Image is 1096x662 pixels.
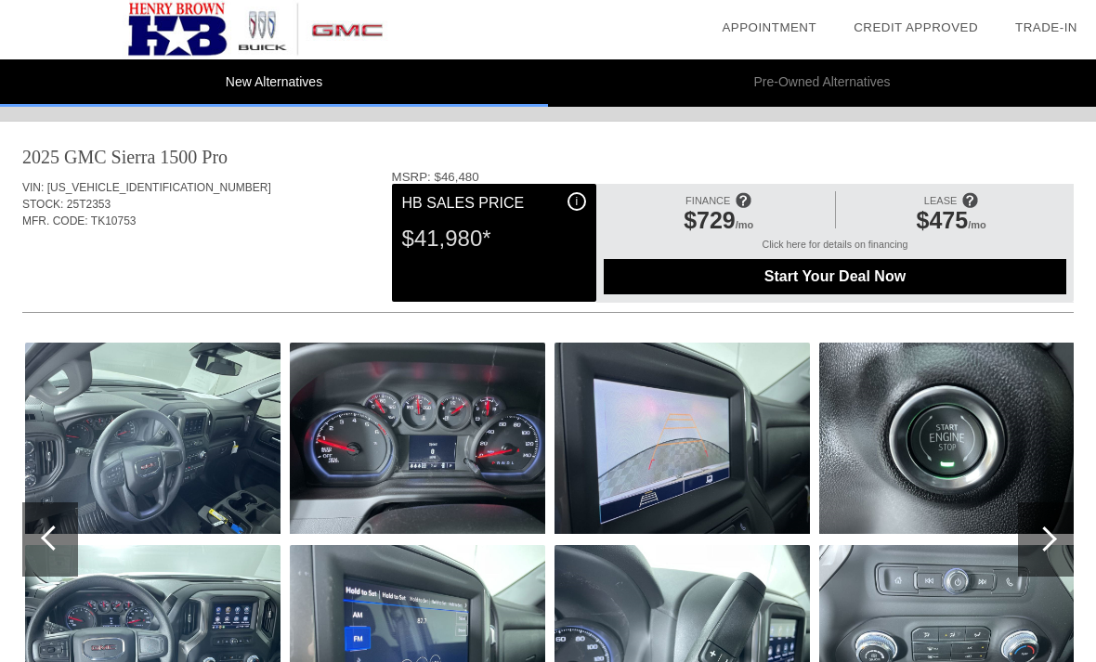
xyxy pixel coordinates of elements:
[202,144,228,170] div: Pro
[290,343,545,534] img: 12.jpg
[917,207,969,233] span: $475
[548,59,1096,107] li: Pre-Owned Alternatives
[22,257,1074,287] div: Quoted on [DATE] 1:08:29 PM
[22,144,197,170] div: 2025 GMC Sierra 1500
[819,343,1075,534] img: 16.jpg
[685,195,730,206] span: FINANCE
[722,20,816,34] a: Appointment
[1015,20,1077,34] a: Trade-In
[845,207,1057,239] div: /mo
[402,192,586,214] div: HB Sales Price
[25,343,281,534] img: 10.jpg
[924,195,957,206] span: LEASE
[854,20,978,34] a: Credit Approved
[604,239,1066,259] div: Click here for details on financing
[555,343,810,534] img: 14.jpg
[22,198,63,211] span: STOCK:
[684,207,736,233] span: $729
[47,181,271,194] span: [US_VEHICLE_IDENTIFICATION_NUMBER]
[67,198,111,211] span: 25T2353
[402,214,586,263] div: $41,980*
[22,214,88,227] span: MFR. CODE:
[568,192,586,211] div: i
[22,181,44,194] span: VIN:
[613,207,825,239] div: /mo
[392,170,1074,184] div: MSRP: $46,480
[627,268,1043,285] span: Start Your Deal Now
[91,214,137,227] span: TK10753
